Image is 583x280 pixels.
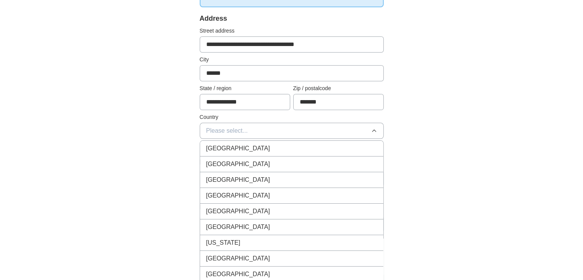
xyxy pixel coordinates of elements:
div: Address [200,13,384,24]
span: [GEOGRAPHIC_DATA] [206,222,270,232]
label: State / region [200,84,290,92]
label: Country [200,113,384,121]
span: [GEOGRAPHIC_DATA] [206,254,270,263]
button: Please select... [200,123,384,139]
span: [GEOGRAPHIC_DATA] [206,207,270,216]
span: [GEOGRAPHIC_DATA] [206,175,270,184]
span: [GEOGRAPHIC_DATA] [206,270,270,279]
span: [GEOGRAPHIC_DATA] [206,160,270,169]
label: Street address [200,27,384,35]
label: Zip / postalcode [293,84,384,92]
span: [GEOGRAPHIC_DATA] [206,144,270,153]
label: City [200,56,384,64]
span: [US_STATE] [206,238,240,247]
span: [GEOGRAPHIC_DATA] [206,191,270,200]
span: Please select... [206,126,248,135]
